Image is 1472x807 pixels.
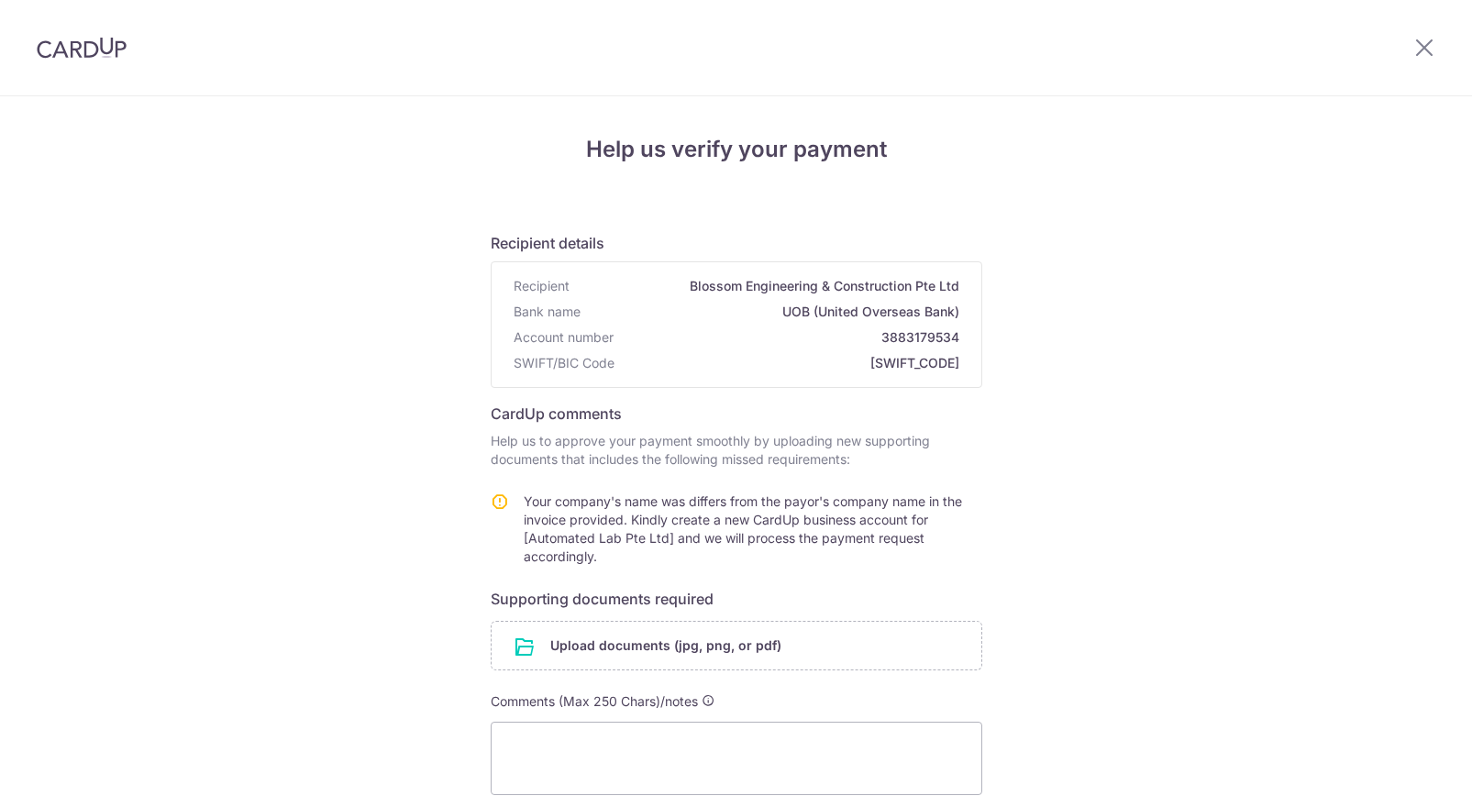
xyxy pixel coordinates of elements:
[1355,752,1454,798] iframe: Opens a widget where you can find more information
[621,328,959,347] span: 3883179534
[491,693,698,709] span: Comments (Max 250 Chars)/notes
[491,403,982,425] h6: CardUp comments
[37,37,127,59] img: CardUp
[524,493,962,564] span: Your company's name was differs from the payor's company name in the invoice provided. Kindly cre...
[491,588,982,610] h6: Supporting documents required
[491,621,982,670] div: Upload documents (jpg, png, or pdf)
[514,328,614,347] span: Account number
[514,277,570,295] span: Recipient
[588,303,959,321] span: UOB (United Overseas Bank)
[514,354,614,372] span: SWIFT/BIC Code
[491,133,982,166] h4: Help us verify your payment
[491,432,982,469] p: Help us to approve your payment smoothly by uploading new supporting documents that includes the ...
[514,303,581,321] span: Bank name
[577,277,959,295] span: Blossom Engineering & Construction Pte Ltd
[622,354,959,372] span: [SWIFT_CODE]
[491,232,982,254] h6: Recipient details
